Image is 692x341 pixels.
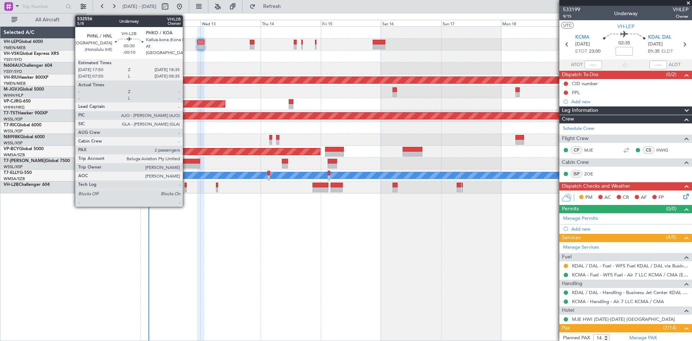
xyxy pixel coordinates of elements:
span: 9/15 [563,13,580,19]
div: Fri 15 [321,20,381,26]
a: VP-BCYGlobal 5000 [4,147,44,151]
a: T7-RICGlobal 6000 [4,123,41,127]
span: PM [585,194,593,201]
a: HWIG [656,147,673,153]
button: UTC [561,22,574,29]
span: AF [641,194,647,201]
div: Mon 11 [80,20,141,26]
span: ALDT [669,61,680,69]
a: T7-TSTHawker 900XP [4,111,48,115]
span: Cabin Crew [562,158,589,167]
a: Manage Permits [563,215,598,222]
span: Owner [673,13,688,19]
a: WSSL/XSP [4,128,23,134]
button: All Aircraft [8,14,78,26]
a: T7-[PERSON_NAME]Global 7500 [4,159,70,163]
span: Dispatch Checks and Weather [562,182,630,191]
a: YSSY/SYD [4,57,22,62]
span: (7/14) [663,324,677,332]
button: Refresh [246,1,289,12]
span: 02:35 [618,40,630,47]
div: Underway [614,10,638,17]
a: WMSA/SZB [4,176,25,182]
div: Sun 17 [441,20,501,26]
a: VH-L2BChallenger 604 [4,183,50,187]
a: WMSA/SZB [4,152,25,158]
span: 01:35 [648,48,660,55]
span: CR [623,194,629,201]
span: All Aircraft [19,17,76,22]
span: KCMA [575,34,589,41]
span: (0/0) [666,205,677,213]
span: Services [562,234,581,242]
span: ATOT [571,61,583,69]
div: FPL [572,89,580,96]
span: Crew [562,115,574,123]
a: VH-LEPGlobal 6000 [4,40,43,44]
a: VH-VSKGlobal Express XRS [4,52,59,56]
a: VP-CJRG-650 [4,99,31,104]
a: T7-ELLYG-550 [4,171,32,175]
input: Trip Number [22,1,63,12]
a: N604AUChallenger 604 [4,64,52,68]
div: CID number [572,80,598,87]
a: YSSY/SYD [4,69,22,74]
span: (0/2) [666,71,677,78]
a: KDAL / DAL - Fuel - WFS Fuel KDAL / DAL via Business Jet Center (EJ Asia Only) [572,263,688,269]
a: WSSL/XSP [4,164,23,170]
a: MJE HWI [DATE]-[DATE] [GEOGRAPHIC_DATA] [572,316,675,322]
a: KDAL / DAL - Handling - Business Jet Center KDAL / DAL [572,289,688,296]
div: Mon 18 [501,20,561,26]
a: ZOE [584,171,600,177]
span: Refresh [257,4,287,9]
a: KCMA - Handling - Air 7 LLC KCMA / CMA [572,298,664,305]
a: WIHH/HLP [4,93,23,98]
a: YMEN/MEB [4,81,26,86]
span: [DATE] - [DATE] [123,3,156,10]
div: Sat 16 [381,20,441,26]
span: Permits [562,205,579,213]
div: CS [643,146,655,154]
a: MJE [584,147,600,153]
span: ETOT [575,48,587,55]
span: (4/5) [666,233,677,241]
span: Hotel [562,306,574,315]
div: Unplanned Maint Sydney ([PERSON_NAME] Intl) [137,51,226,62]
span: Fuel [562,253,572,261]
span: AC [604,194,611,201]
a: WSSL/XSP [4,117,23,122]
div: [DATE] [87,14,99,21]
a: N8998KGlobal 6000 [4,135,45,139]
div: Add new [571,99,688,105]
div: Planned Maint [GEOGRAPHIC_DATA] ([GEOGRAPHIC_DATA]) [102,158,216,169]
span: N8998K [4,135,20,139]
span: T7-TST [4,111,18,115]
span: FP [658,194,664,201]
div: EGSS [80,159,92,163]
span: Flight Crew [562,135,589,143]
div: 05:05 Z [80,164,92,168]
span: 533199 [563,6,580,13]
span: [DATE] [575,41,590,48]
span: T7-ELLY [4,171,19,175]
span: VH-VSK [4,52,19,56]
span: VP-CJR [4,99,18,104]
a: M-JGVJGlobal 5000 [4,87,44,92]
span: ELDT [661,48,673,55]
span: VH-LEP [4,40,18,44]
div: Wed 13 [200,20,261,26]
span: Dispatch To-Dos [562,71,598,79]
span: Leg Information [562,106,598,115]
span: Pax [562,324,570,332]
span: M-JGVJ [4,87,19,92]
span: VH-RIU [4,75,18,80]
a: VHHH/HKG [4,105,25,110]
a: WSSL/XSP [4,140,23,146]
a: VH-RIUHawker 800XP [4,75,48,80]
span: T7-RIC [4,123,17,127]
span: VH-L2B [4,183,19,187]
input: --:-- [585,61,602,69]
span: VHLEP [673,6,688,13]
span: Handling [562,280,582,288]
span: VH-LEP [617,23,634,30]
